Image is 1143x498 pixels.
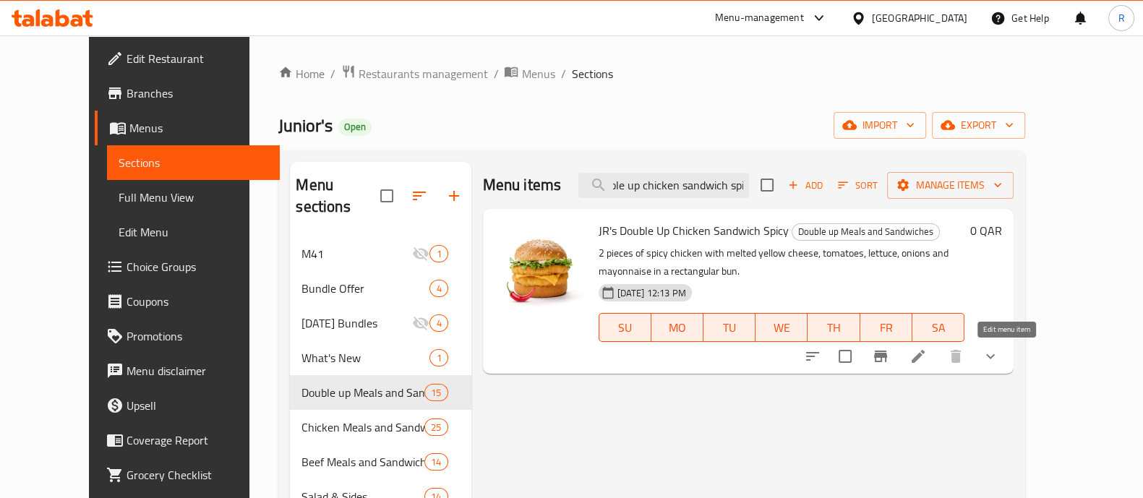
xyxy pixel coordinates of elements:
[425,421,447,434] span: 25
[95,41,280,76] a: Edit Restaurant
[834,112,926,139] button: import
[795,339,830,374] button: sort-choices
[127,466,268,484] span: Grocery Checklist
[571,65,612,82] span: Sections
[493,65,498,82] li: /
[425,455,447,469] span: 14
[278,64,1025,83] nav: breadcrumb
[504,64,555,83] a: Menus
[301,245,412,262] span: M41
[278,109,333,142] span: Junior's
[938,339,973,374] button: delete
[95,249,280,284] a: Choice Groups
[425,386,447,400] span: 15
[412,245,429,262] svg: Inactive section
[709,317,750,338] span: TU
[605,317,646,338] span: SU
[95,353,280,388] a: Menu disclaimer
[95,284,280,319] a: Coupons
[119,189,268,206] span: Full Menu View
[95,423,280,458] a: Coverage Report
[301,384,424,401] span: Double up Meals and Sandwiches
[330,65,335,82] li: /
[430,351,447,365] span: 1
[430,317,447,330] span: 4
[560,65,565,82] li: /
[429,280,448,297] div: items
[402,179,437,213] span: Sort sections
[290,410,471,445] div: Chicken Meals and Sandwiches25
[761,317,802,338] span: WE
[127,293,268,310] span: Coupons
[359,65,487,82] span: Restaurants management
[599,313,651,342] button: SU
[301,314,412,332] span: [DATE] Bundles
[107,145,280,180] a: Sections
[829,174,887,197] span: Sort items
[912,313,964,342] button: SA
[129,119,268,137] span: Menus
[424,418,448,436] div: items
[932,112,1025,139] button: export
[863,339,898,374] button: Branch-specific-item
[782,174,829,197] span: Add item
[429,349,448,366] div: items
[95,111,280,145] a: Menus
[296,174,380,218] h2: Menu sections
[982,348,999,365] svg: Show Choices
[278,65,325,82] a: Home
[290,445,471,479] div: Beef Meals and Sandwiches14
[338,121,372,133] span: Open
[127,85,268,102] span: Branches
[424,453,448,471] div: items
[127,258,268,275] span: Choice Groups
[127,397,268,414] span: Upsell
[651,313,703,342] button: MO
[782,174,829,197] button: Add
[612,286,692,300] span: [DATE] 12:13 PM
[119,154,268,171] span: Sections
[899,176,1002,194] span: Manage items
[786,177,825,194] span: Add
[290,375,471,410] div: Double up Meals and Sandwiches15
[127,50,268,67] span: Edit Restaurant
[599,244,964,280] p: 2 pieces of spicy chicken with melted yellow cheese, tomatoes, lettuce, onions and mayonnaise in ...
[301,453,424,471] span: Beef Meals and Sandwiches
[95,458,280,492] a: Grocery Checklist
[429,245,448,262] div: items
[107,215,280,249] a: Edit Menu
[792,223,939,240] span: Double up Meals and Sandwiches
[437,179,471,213] button: Add section
[599,220,789,241] span: JR's Double Up Chicken Sandwich Spicy
[95,388,280,423] a: Upsell
[887,172,1014,199] button: Manage items
[866,317,907,338] span: FR
[657,317,698,338] span: MO
[483,174,562,196] h2: Menu items
[372,181,402,211] span: Select all sections
[338,119,372,136] div: Open
[792,223,940,241] div: Double up Meals and Sandwiches
[301,314,412,332] div: Ramadan Bundles
[127,327,268,345] span: Promotions
[845,116,915,134] span: import
[495,220,587,313] img: JR's Double Up Chicken Sandwich Spicy
[301,418,424,436] span: Chicken Meals and Sandwiches
[430,247,447,261] span: 1
[301,349,429,366] span: What's New
[970,220,1002,241] h6: 0 QAR
[301,280,429,297] span: Bundle Offer
[973,339,1008,374] button: show more
[808,313,860,342] button: TH
[107,180,280,215] a: Full Menu View
[290,236,471,271] div: M411
[943,116,1014,134] span: export
[119,223,268,241] span: Edit Menu
[127,362,268,379] span: Menu disclaimer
